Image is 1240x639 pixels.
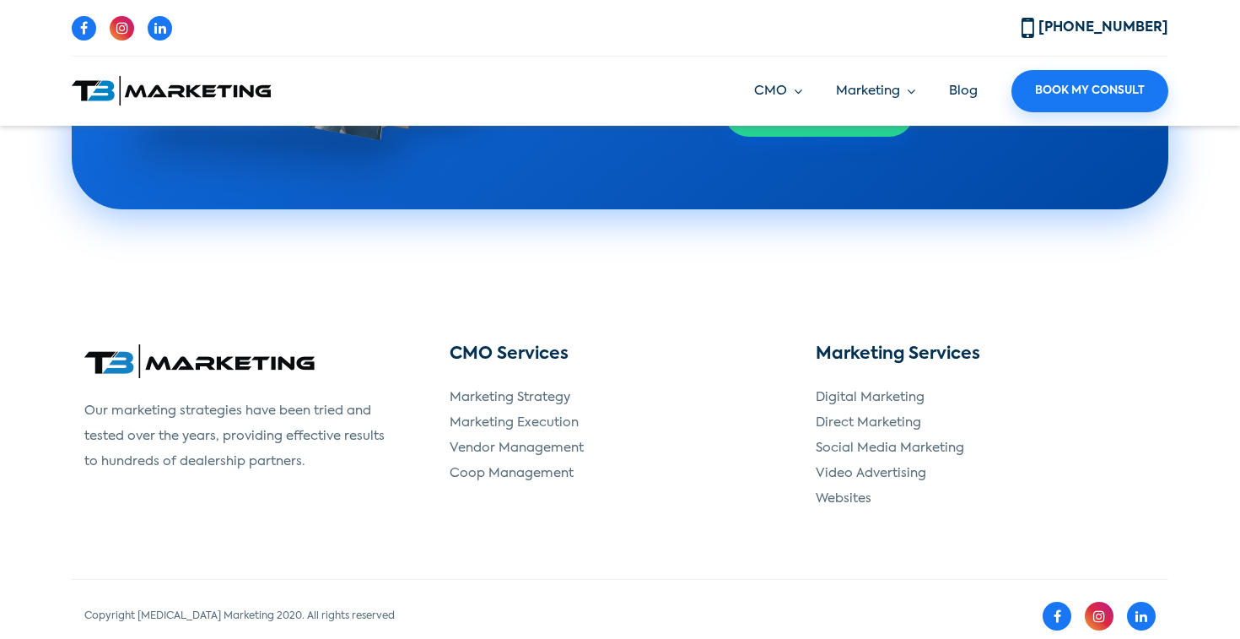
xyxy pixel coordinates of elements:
a: Digital Marketing [816,391,925,403]
a: Book My Consult [1011,70,1168,112]
h3: Marketing Services [816,344,1156,365]
img: T3 Marketing [72,76,271,106]
a: Coop Management [450,467,574,479]
img: T3 Marketing [84,344,315,378]
a: Social Media Marketing [816,441,964,454]
a: Video Advertising [816,467,926,479]
a: Direct Marketing [816,416,921,429]
a: Vendor Management [450,441,584,454]
a: Blog [949,84,978,97]
a: [PHONE_NUMBER] [1022,21,1168,35]
a: Marketing Strategy [450,391,570,403]
a: Websites [816,492,871,505]
a: Marketing [836,82,915,101]
div: Copyright [MEDICAL_DATA] Marketing 2020. All rights reserved [84,609,607,624]
p: Our marketing strategies have been tried and tested over the years, providing effective results t... [84,398,388,474]
a: Marketing Execution [450,416,579,429]
h3: CMO Services [450,344,790,365]
a: CMO [754,82,802,101]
